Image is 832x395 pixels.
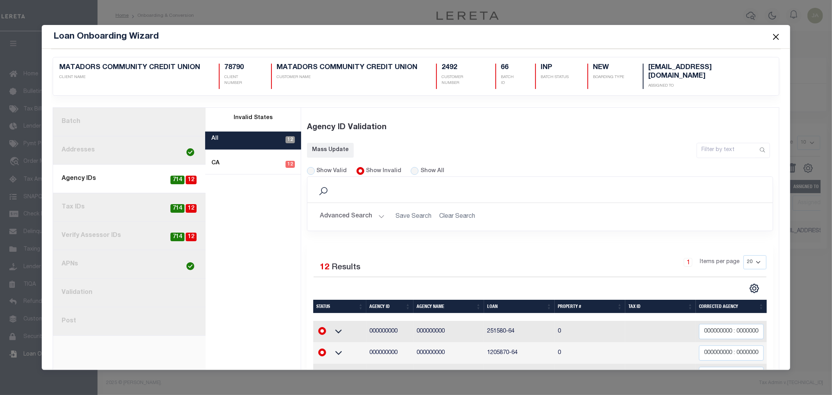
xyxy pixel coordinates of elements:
label: Show Valid [317,167,347,176]
span: 12 [186,233,197,242]
button: Close [771,32,781,42]
span: 12 [186,204,197,213]
label: Results [332,262,360,274]
a: Mass Update [307,143,354,158]
p: CLIENT NUMBER [224,75,253,86]
h5: 78790 [224,64,253,72]
label: Show Invalid [366,167,401,176]
p: CUSTOMER NAME [277,75,417,80]
a: Batch [53,108,206,136]
h5: NEW [593,64,624,72]
label: Show All [420,167,444,176]
span: 714 [170,204,184,213]
a: 1 [684,258,692,267]
td: 1205870-64 [484,342,555,364]
th: Agency ID: activate to sort column ascending [366,300,413,313]
label: Invalid States [234,114,273,123]
span: 12 [320,263,329,272]
th: Property #: activate to sort column ascending [555,300,625,313]
th: Status: activate to sort column ascending [313,300,367,313]
a: Agency IDs12714 [53,165,206,193]
span: 12 [286,161,295,168]
h5: MATADORS COMMUNITY CREDIT UNION [277,64,417,72]
h5: Loan Onboarding Wizard [53,31,159,42]
button: Advanced Search [320,209,385,224]
h5: 66 [501,64,516,72]
div: Agency ID Validation [307,112,773,143]
h5: 2492 [442,64,477,72]
h5: INP [541,64,569,72]
span: 714 [170,176,184,185]
h5: [EMAIL_ADDRESS][DOMAIN_NAME] [648,64,754,80]
input: Filter by text [697,143,756,158]
a: Addresses [53,136,206,165]
label: All [211,135,218,143]
td: 000000000 [366,342,413,364]
td: 000000000 [413,342,484,364]
td: 0 [555,364,625,385]
td: 000000000 [413,321,484,342]
a: APNs [53,250,206,279]
span: 714 [170,233,184,242]
a: Verify Assessor IDs12714 [53,222,206,250]
p: BATCH ID [501,75,516,86]
a: Tax IDs12714 [53,193,206,222]
span: 12 [286,136,295,143]
td: 1210280-64 [484,364,555,385]
a: Validation [53,279,206,307]
span: 12 [186,176,197,185]
p: Boarding Type [593,75,624,80]
td: 000000000 [366,364,413,385]
h5: MATADORS COMMUNITY CREDIT UNION [59,64,200,72]
td: 0 [555,321,625,342]
th: Agency Name: activate to sort column ascending [413,300,484,313]
p: BATCH STATUS [541,75,569,80]
p: CUSTOMER NUMBER [442,75,477,86]
td: 0 [555,342,625,364]
th: Loan: activate to sort column ascending [484,300,555,313]
img: check-icon-green.svg [186,148,194,156]
td: 000000000 [413,364,484,385]
th: Corrected Agency: activate to sort column ascending [696,300,767,313]
p: CLIENT NAME [59,75,200,80]
span: Items per page [700,258,740,267]
p: Assigned To [648,83,754,89]
td: 251580-64 [484,321,555,342]
td: 000000000 [366,321,413,342]
label: CA [211,159,220,168]
div: Mass Update [312,146,349,154]
img: check-icon-green.svg [186,262,194,270]
a: Post [53,307,206,336]
th: Tax ID: activate to sort column ascending [625,300,696,313]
